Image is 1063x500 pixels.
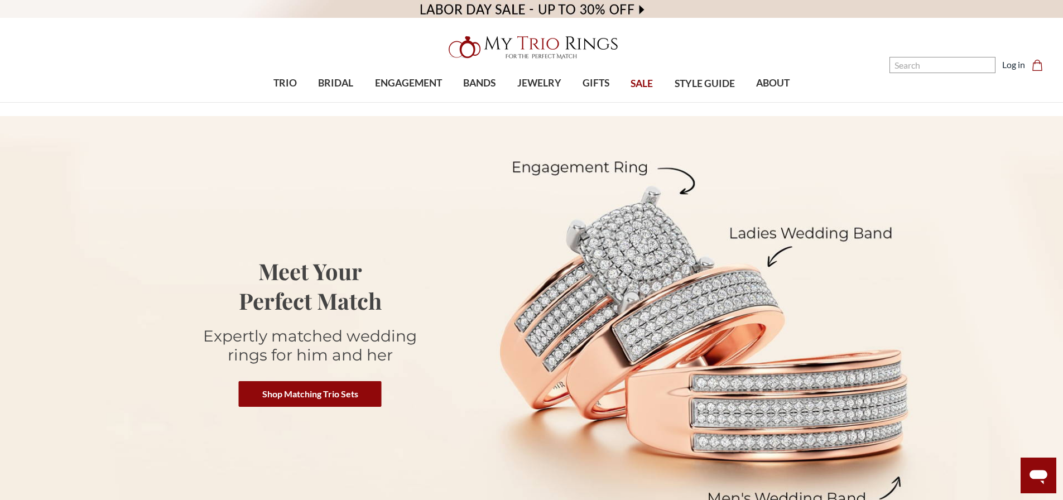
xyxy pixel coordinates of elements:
a: JEWELRY [506,65,571,102]
button: submenu toggle [280,102,291,103]
button: submenu toggle [330,102,341,103]
button: submenu toggle [767,102,778,103]
span: TRIO [273,76,297,90]
span: JEWELRY [517,76,561,90]
a: Log in [1002,58,1025,71]
input: Search [889,57,995,73]
a: BRIDAL [307,65,364,102]
a: ENGAGEMENT [364,65,453,102]
a: TRIO [263,65,307,102]
a: STYLE GUIDE [663,66,745,102]
img: My Trio Rings [442,30,621,65]
a: SALE [620,66,663,102]
span: GIFTS [583,76,609,90]
span: BANDS [463,76,496,90]
a: ABOUT [745,65,800,102]
svg: cart.cart_preview [1032,60,1043,71]
span: ENGAGEMENT [375,76,442,90]
a: Shop Matching Trio Sets [239,381,382,407]
a: My Trio Rings [308,30,754,65]
span: BRIDAL [318,76,353,90]
span: STYLE GUIDE [675,76,735,91]
a: BANDS [453,65,506,102]
button: submenu toggle [403,102,414,103]
span: ABOUT [756,76,790,90]
a: GIFTS [572,65,620,102]
button: submenu toggle [533,102,545,103]
a: Cart with 0 items [1032,58,1050,71]
button: submenu toggle [590,102,602,103]
button: submenu toggle [474,102,485,103]
span: SALE [631,76,653,91]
